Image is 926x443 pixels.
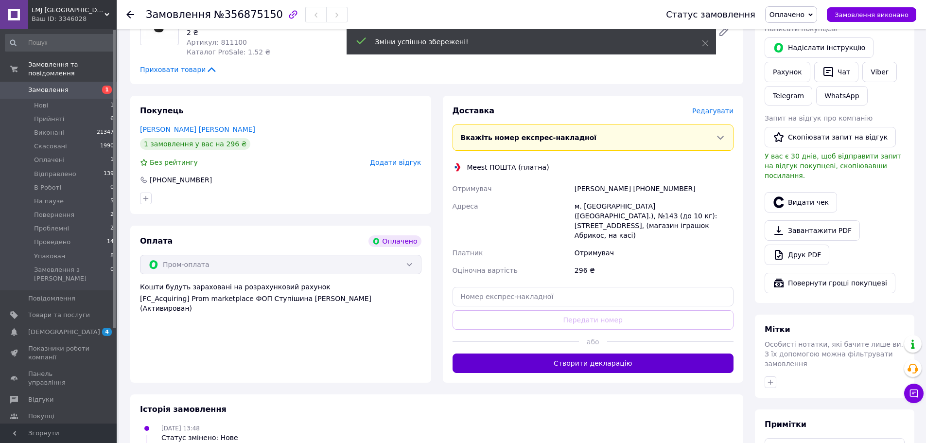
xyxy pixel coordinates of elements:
[34,115,64,124] span: Прийняті
[453,266,518,274] span: Оціночна вартість
[765,420,806,429] span: Примітки
[816,86,867,106] a: WhatsApp
[110,197,114,206] span: 5
[140,106,184,115] span: Покупець
[862,62,896,82] a: Viber
[28,412,54,421] span: Покупці
[765,152,901,179] span: У вас є 30 днів, щоб відправити запит на відгук покупцеві, скопіювавши посилання.
[110,224,114,233] span: 2
[214,9,283,20] span: №356875150
[150,159,198,166] span: Без рейтингу
[28,311,90,319] span: Товари та послуги
[140,65,217,74] span: Приховати товари
[110,101,114,110] span: 1
[453,106,495,115] span: Доставка
[146,9,211,20] span: Замовлення
[765,86,812,106] a: Telegram
[34,128,64,137] span: Виконані
[34,142,67,151] span: Скасовані
[32,6,105,15] span: LMJ Україна
[579,337,607,347] span: або
[161,425,200,432] span: [DATE] 13:48
[34,101,48,110] span: Нові
[453,185,492,193] span: Отримувач
[573,180,735,197] div: [PERSON_NAME] [PHONE_NUMBER]
[34,252,65,261] span: Упакован
[666,10,755,19] div: Статус замовлення
[714,22,734,41] a: Редагувати
[827,7,916,22] button: Замовлення виконано
[149,175,213,185] div: [PHONE_NUMBER]
[904,384,924,403] button: Чат з покупцем
[814,62,858,82] button: Чат
[765,325,790,334] span: Мітки
[765,37,874,58] button: Надіслати інструкцію
[28,294,75,303] span: Повідомлення
[34,156,65,164] span: Оплачені
[34,266,110,283] span: Замовлення з [PERSON_NAME]
[32,15,117,23] div: Ваш ID: 3346028
[140,138,250,150] div: 1 замовлення у вас на 296 ₴
[34,238,70,247] span: Проведено
[765,220,860,241] a: Завантажити PDF
[368,235,421,247] div: Оплачено
[573,197,735,244] div: м. [GEOGRAPHIC_DATA] ([GEOGRAPHIC_DATA].), №143 (до 10 кг): [STREET_ADDRESS], (магазин іграшок Аб...
[102,328,112,336] span: 4
[370,159,421,166] span: Додати відгук
[28,60,117,78] span: Замовлення та повідомлення
[765,245,829,265] a: Друк PDF
[34,170,76,178] span: Відправлено
[28,395,53,404] span: Відгуки
[140,236,173,246] span: Оплата
[102,86,112,94] span: 1
[140,282,421,313] div: Кошти будуть зараховані на розрахунковий рахунок
[765,340,903,368] span: Особисті нотатки, які бачите лише ви. З їх допомогою можна фільтрувати замовлення
[110,115,114,124] span: 6
[453,354,734,373] button: Створити декларацію
[465,162,552,172] div: Meest ПОШТА (платна)
[104,170,114,178] span: 139
[5,34,115,52] input: Пошук
[110,252,114,261] span: 8
[140,125,255,133] a: [PERSON_NAME] [PERSON_NAME]
[110,156,114,164] span: 1
[765,192,837,213] button: Видати чек
[161,433,238,443] div: Статус змінено: Нове
[28,328,100,337] span: [DEMOGRAPHIC_DATA]
[375,37,678,47] div: Зміни успішно збережені!
[765,127,896,147] button: Скопіювати запит на відгук
[765,114,873,122] span: Запит на відгук про компанію
[34,211,74,219] span: Повернення
[34,197,64,206] span: На паузе
[692,107,734,115] span: Редагувати
[187,28,364,37] div: 2 ₴
[765,273,895,293] button: Повернути гроші покупцеві
[453,249,483,257] span: Платник
[97,128,114,137] span: 21347
[769,11,804,18] span: Оплачено
[140,294,421,313] div: [FC_Acquiring] Prom marketplace ФОП Ступішина [PERSON_NAME] (Активирован)
[453,202,478,210] span: Адреса
[573,244,735,262] div: Отримувач
[461,134,597,142] span: Вкажіть номер експрес-накладної
[110,183,114,192] span: 0
[765,62,810,82] button: Рахунок
[126,10,134,19] div: Повернутися назад
[110,211,114,219] span: 2
[28,344,90,362] span: Показники роботи компанії
[34,224,69,233] span: Проблемні
[453,287,734,306] input: Номер експрес-накладної
[110,266,114,283] span: 0
[100,142,114,151] span: 1990
[835,11,909,18] span: Замовлення виконано
[187,38,247,46] span: Артикул: 811100
[573,262,735,279] div: 296 ₴
[34,183,61,192] span: В Роботі
[107,238,114,247] span: 14
[28,370,90,387] span: Панель управління
[28,86,69,94] span: Замовлення
[187,48,270,56] span: Каталог ProSale: 1.52 ₴
[140,405,227,414] span: Історія замовлення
